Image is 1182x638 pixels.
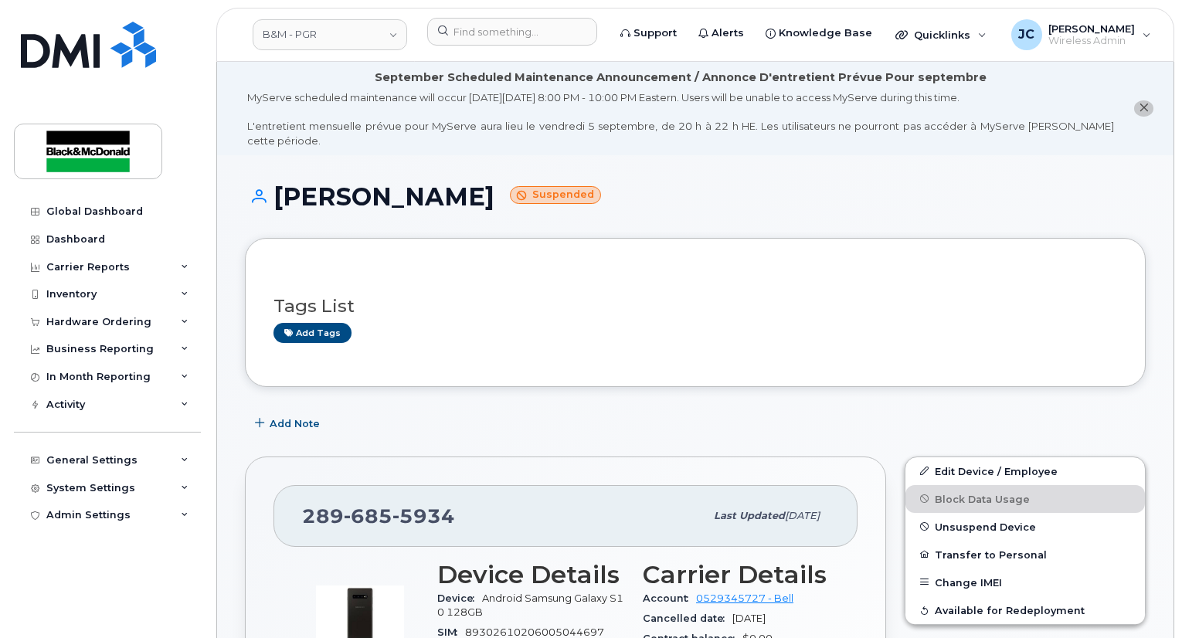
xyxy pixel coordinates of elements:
[935,605,1085,616] span: Available for Redeployment
[714,510,785,521] span: Last updated
[696,592,793,604] a: 0529345727 - Bell
[465,626,604,638] span: 89302610206005044697
[935,521,1036,532] span: Unsuspend Device
[392,504,455,528] span: 5934
[245,183,1146,210] h1: [PERSON_NAME]
[905,541,1145,568] button: Transfer to Personal
[302,504,455,528] span: 289
[375,70,987,86] div: September Scheduled Maintenance Announcement / Annonce D'entretient Prévue Pour septembre
[437,592,623,618] span: Android Samsung Galaxy S10 128GB
[273,323,352,342] a: Add tags
[437,592,482,604] span: Device
[247,90,1114,148] div: MyServe scheduled maintenance will occur [DATE][DATE] 8:00 PM - 10:00 PM Eastern. Users will be u...
[273,297,1117,316] h3: Tags List
[905,596,1145,624] button: Available for Redeployment
[437,626,465,638] span: SIM
[785,510,820,521] span: [DATE]
[643,613,732,624] span: Cancelled date
[344,504,392,528] span: 685
[643,561,830,589] h3: Carrier Details
[1134,100,1153,117] button: close notification
[905,485,1145,513] button: Block Data Usage
[510,186,601,204] small: Suspended
[732,613,766,624] span: [DATE]
[643,592,696,604] span: Account
[245,410,333,438] button: Add Note
[437,561,624,589] h3: Device Details
[905,457,1145,485] a: Edit Device / Employee
[270,416,320,431] span: Add Note
[905,568,1145,596] button: Change IMEI
[905,513,1145,541] button: Unsuspend Device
